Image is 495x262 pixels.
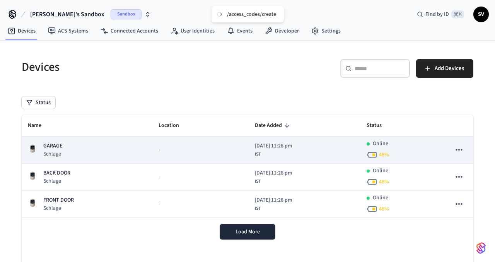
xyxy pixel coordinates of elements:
span: Load More [236,228,260,236]
span: ⌘ K [451,10,464,18]
span: Find by ID [425,10,449,18]
span: Location [159,120,189,132]
span: Status [367,120,392,132]
span: Add Devices [435,63,464,74]
span: IST [255,205,261,212]
span: [PERSON_NAME]'s Sandbox [30,10,104,19]
a: Connected Accounts [94,24,164,38]
div: Asia/Calcutta [255,169,292,185]
p: Schlage [43,204,74,212]
span: [DATE] 11:28 pm [255,169,292,177]
div: Asia/Calcutta [255,196,292,212]
span: 48 % [379,178,389,186]
span: [DATE] 11:28 pm [255,142,292,150]
a: User Identities [164,24,221,38]
div: Asia/Calcutta [255,142,292,158]
button: Add Devices [416,59,473,78]
p: BACK DOOR [43,169,70,177]
p: FRONT DOOR [43,196,74,204]
div: Find by ID⌘ K [411,7,470,21]
button: Status [22,96,55,109]
button: Load More [220,224,275,240]
p: Schlage [43,150,62,158]
span: Date Added [255,120,292,132]
span: [DATE] 11:28 pm [255,196,292,204]
a: ACS Systems [42,24,94,38]
img: Schlage Sense Smart Deadbolt with Camelot Trim, Front [28,171,37,180]
img: Schlage Sense Smart Deadbolt with Camelot Trim, Front [28,198,37,207]
span: IST [255,178,261,185]
button: SV [473,7,489,22]
a: Settings [305,24,347,38]
span: IST [255,151,261,158]
span: 48 % [379,205,389,213]
p: GARAGE [43,142,62,150]
img: SeamLogoGradient.69752ec5.svg [476,242,486,254]
table: sticky table [22,115,473,218]
p: Online [373,140,388,148]
p: Online [373,194,388,202]
span: Name [28,120,51,132]
a: Devices [2,24,42,38]
p: Online [373,167,388,175]
a: Events [221,24,259,38]
div: /access_codes/create [227,11,276,18]
span: 48 % [379,151,389,159]
span: - [159,173,160,181]
span: - [159,146,160,154]
p: Schlage [43,177,70,185]
a: Developer [259,24,305,38]
h5: Devices [22,59,243,75]
span: Sandbox [111,9,142,19]
img: Schlage Sense Smart Deadbolt with Camelot Trim, Front [28,144,37,153]
span: SV [474,7,488,21]
span: - [159,200,160,208]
